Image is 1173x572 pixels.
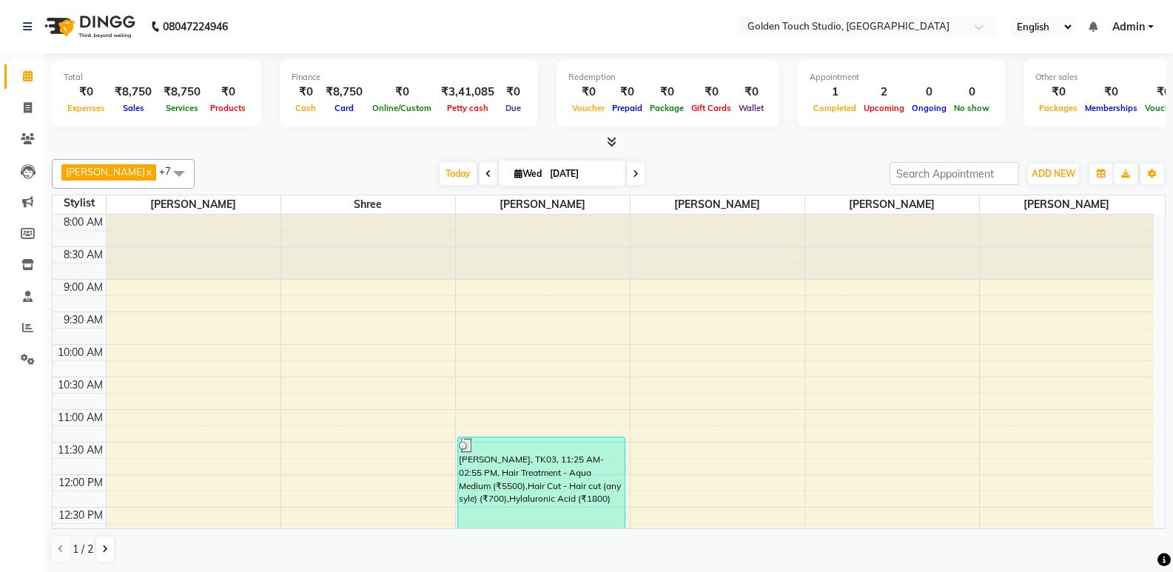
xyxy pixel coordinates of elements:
span: Online/Custom [369,103,435,113]
span: Today [440,162,477,185]
span: Prepaid [608,103,646,113]
div: ₹3,41,085 [435,84,500,101]
div: ₹0 [206,84,249,101]
div: ₹0 [735,84,767,101]
div: 2 [860,84,908,101]
div: 8:00 AM [61,215,106,230]
div: 12:30 PM [56,508,106,523]
div: ₹0 [688,84,735,101]
span: +7 [159,165,182,177]
span: Expenses [64,103,109,113]
span: 1 / 2 [73,542,93,557]
div: 0 [908,84,950,101]
span: Completed [810,103,860,113]
div: Finance [292,71,526,84]
div: Redemption [568,71,767,84]
span: Due [502,103,525,113]
div: ₹0 [1081,84,1141,101]
div: 11:30 AM [55,443,106,458]
div: Stylist [53,195,106,211]
input: 2025-09-03 [545,163,619,185]
span: Upcoming [860,103,908,113]
span: Packages [1035,103,1081,113]
div: Total [64,71,249,84]
span: [PERSON_NAME] [107,195,280,214]
a: x [145,166,152,178]
span: [PERSON_NAME] [980,195,1154,214]
div: ₹0 [64,84,109,101]
div: 10:00 AM [55,345,106,360]
span: Sales [119,103,148,113]
input: Search Appointment [890,162,1019,185]
span: No show [950,103,993,113]
span: Wallet [735,103,767,113]
div: 0 [950,84,993,101]
span: Products [206,103,249,113]
div: 8:30 AM [61,247,106,263]
span: Gift Cards [688,103,735,113]
span: Package [646,103,688,113]
div: 9:30 AM [61,312,106,328]
span: Voucher [568,103,608,113]
div: ₹8,750 [320,84,369,101]
span: Wed [511,168,545,179]
span: [PERSON_NAME] [805,195,979,214]
div: ₹8,750 [109,84,158,101]
div: 11:00 AM [55,410,106,425]
div: ₹0 [500,84,526,101]
span: Ongoing [908,103,950,113]
div: ₹0 [1035,84,1081,101]
div: ₹0 [292,84,320,101]
span: Cash [292,103,320,113]
img: logo [38,6,139,47]
button: ADD NEW [1028,164,1079,184]
span: [PERSON_NAME] [631,195,804,214]
span: [PERSON_NAME] [456,195,630,214]
span: Services [162,103,202,113]
span: [PERSON_NAME] [66,166,145,178]
div: ₹0 [646,84,688,101]
div: ₹0 [568,84,608,101]
div: 12:00 PM [56,475,106,491]
span: Petty cash [443,103,492,113]
div: ₹8,750 [158,84,206,101]
div: ₹0 [369,84,435,101]
span: ADD NEW [1032,168,1075,179]
span: Memberships [1081,103,1141,113]
div: 9:00 AM [61,280,106,295]
div: ₹0 [608,84,646,101]
div: Appointment [810,71,993,84]
div: 10:30 AM [55,377,106,393]
div: 1 [810,84,860,101]
span: Card [331,103,357,113]
span: Admin [1112,19,1145,35]
b: 08047224946 [163,6,228,47]
span: Shree [281,195,455,214]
